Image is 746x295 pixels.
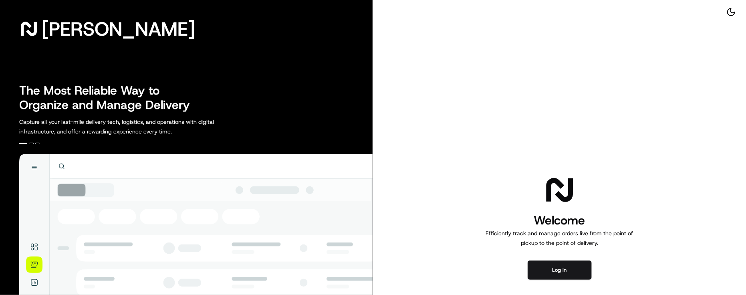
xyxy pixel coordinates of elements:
span: [PERSON_NAME] [42,21,195,37]
p: Efficiently track and manage orders live from the point of pickup to the point of delivery. [483,228,637,248]
h1: Welcome [483,212,637,228]
h2: The Most Reliable Way to Organize and Manage Delivery [19,83,199,112]
p: Capture all your last-mile delivery tech, logistics, and operations with digital infrastructure, ... [19,117,250,136]
button: Log in [528,261,592,280]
